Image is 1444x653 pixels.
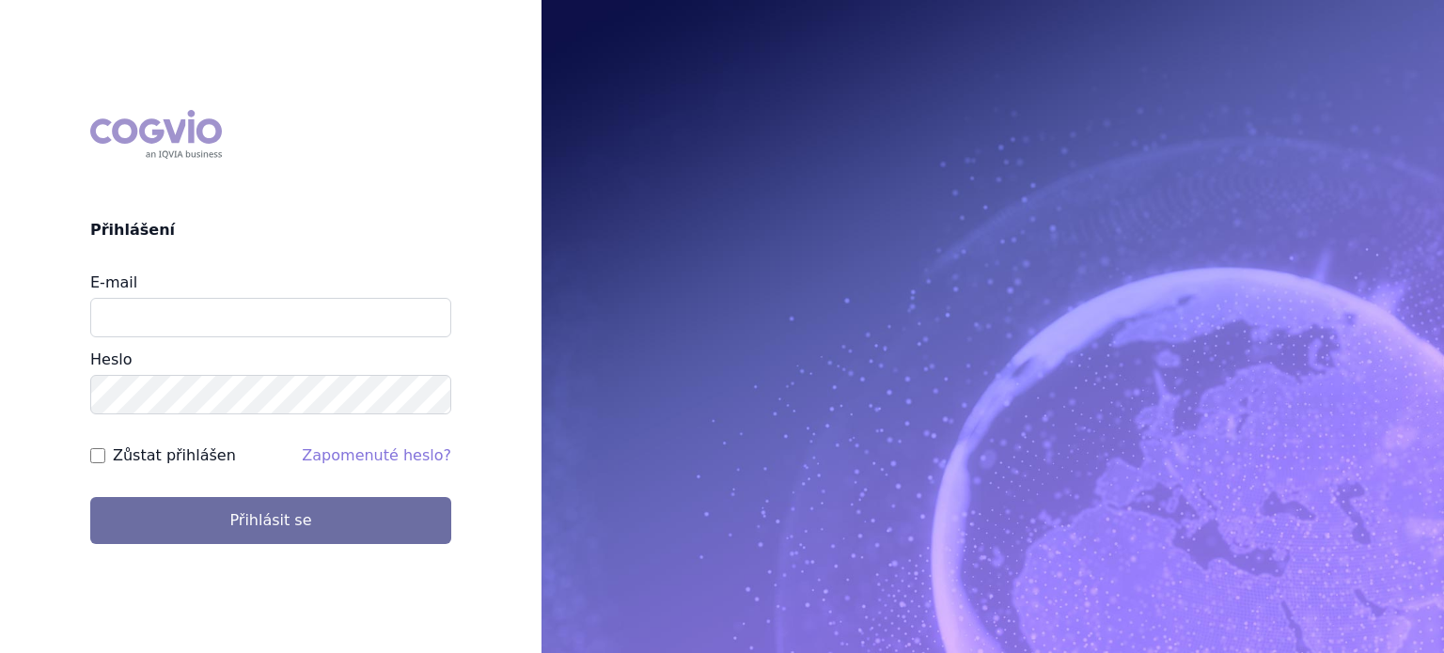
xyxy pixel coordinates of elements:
button: Přihlásit se [90,497,451,544]
label: E-mail [90,273,137,291]
a: Zapomenuté heslo? [302,446,451,464]
label: Zůstat přihlášen [113,444,236,467]
label: Heslo [90,350,132,368]
h2: Přihlášení [90,219,451,241]
div: COGVIO [90,110,222,159]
